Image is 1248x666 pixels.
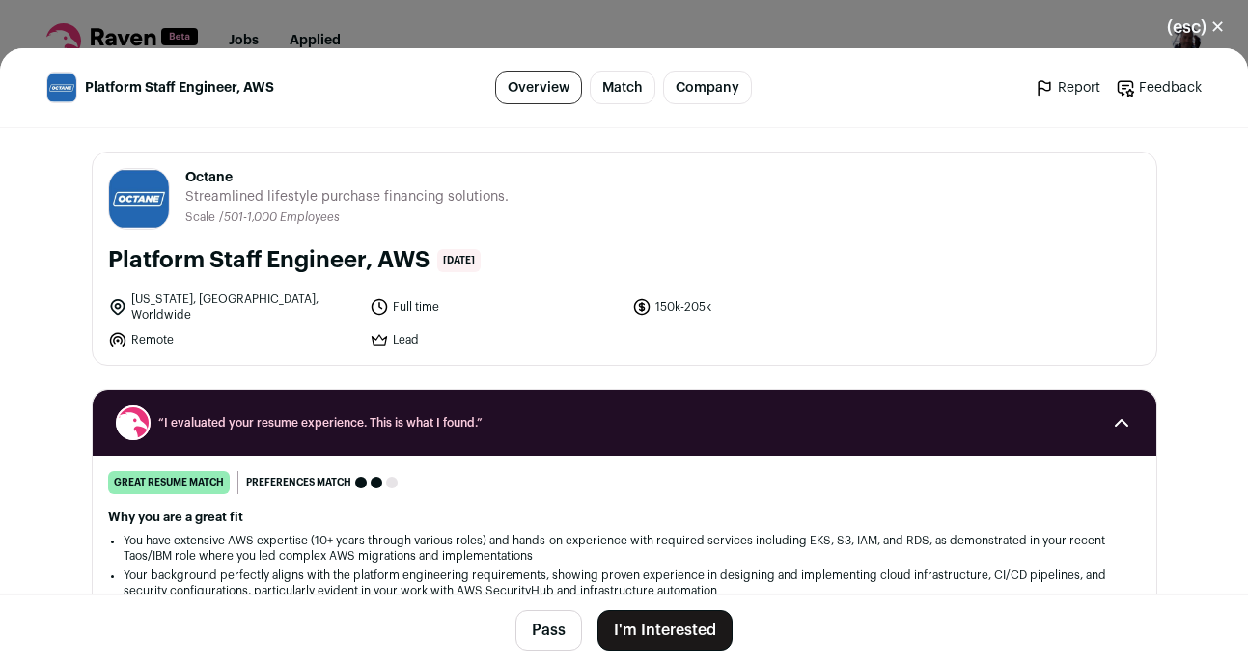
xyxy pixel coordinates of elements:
div: great resume match [108,471,230,494]
li: Scale [185,210,219,225]
img: 25129714d7c7ec704e5d313338a51f77eb1223523d0a796a02c8d9f8fc8ef1a9.jpg [47,73,76,102]
span: Streamlined lifestyle purchase financing solutions. [185,187,509,207]
li: 150k-205k [632,291,883,322]
a: Feedback [1116,78,1202,97]
img: 25129714d7c7ec704e5d313338a51f77eb1223523d0a796a02c8d9f8fc8ef1a9.jpg [109,169,169,229]
span: [DATE] [437,249,481,272]
li: You have extensive AWS expertise (10+ years through various roles) and hands-on experience with r... [124,533,1125,564]
span: 501-1,000 Employees [224,211,340,223]
h2: Why you are a great fit [108,510,1141,525]
a: Company [663,71,752,104]
span: Platform Staff Engineer, AWS [85,78,274,97]
li: Lead [370,330,621,349]
span: Octane [185,168,509,187]
button: Pass [515,610,582,651]
li: / [219,210,340,225]
a: Report [1035,78,1100,97]
button: I'm Interested [597,610,733,651]
span: Preferences match [246,473,351,492]
a: Overview [495,71,582,104]
a: Match [590,71,655,104]
h1: Platform Staff Engineer, AWS [108,245,430,276]
li: Your background perfectly aligns with the platform engineering requirements, showing proven exper... [124,568,1125,598]
li: Full time [370,291,621,322]
span: “I evaluated your resume experience. This is what I found.” [158,415,1091,430]
li: [US_STATE], [GEOGRAPHIC_DATA], Worldwide [108,291,359,322]
button: Close modal [1144,6,1248,48]
li: Remote [108,330,359,349]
